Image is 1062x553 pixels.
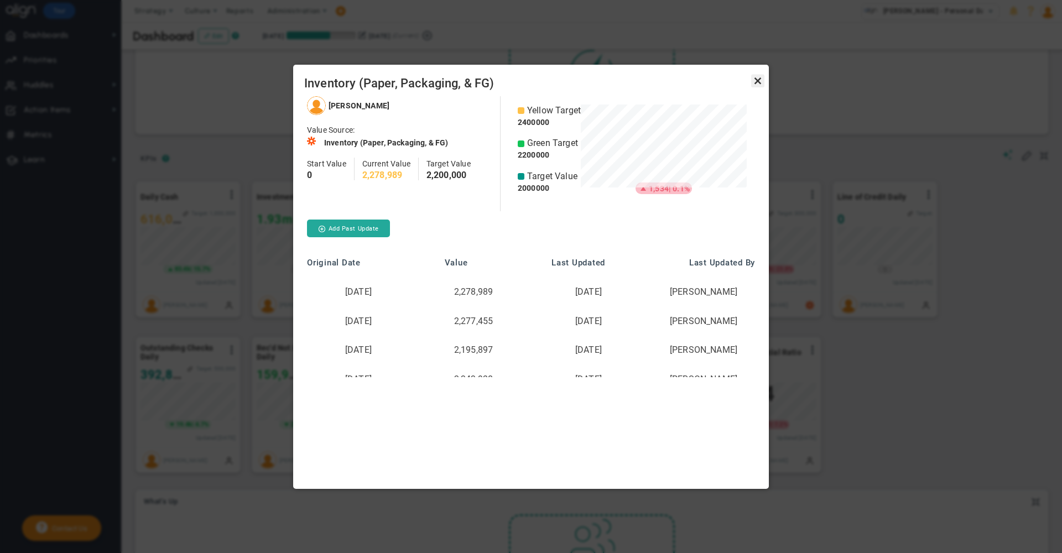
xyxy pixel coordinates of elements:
h3: Value [445,257,468,269]
span: [DATE] [315,315,402,328]
span: [DATE] [315,344,402,357]
span: 2,278,989 [430,286,517,299]
span: [DATE] [545,373,632,386]
h4: 2200000 [518,150,581,160]
span: [DATE] [545,315,632,328]
h3: Original Date [307,257,361,269]
span: [DATE] [545,286,632,299]
span: Target Value [426,159,471,168]
span: Value Source: [307,126,355,134]
span: [PERSON_NAME] [660,373,747,386]
span: 2,195,897 [430,344,517,357]
span: 2,277,455 [430,315,517,328]
span: [DATE] [315,373,402,386]
span: [PERSON_NAME] [660,344,747,357]
h4: 2,200,000 [426,170,471,180]
span: Zapier Enabled [307,137,316,145]
img: Aditya Jayant Ganapathiraju [307,96,326,115]
span: Green Target [527,137,578,150]
span: Inventory (Paper, Packaging, & FG) [304,76,758,91]
span: Current Value [362,159,410,168]
h3: Last Updated By [689,257,755,269]
span: [PERSON_NAME] [660,315,747,328]
h4: 2000000 [518,183,581,193]
span: Start Value [307,159,346,168]
h3: Last Updated [551,257,605,269]
h4: 0 [307,170,346,180]
a: Close [751,75,764,88]
button: Add Past Update [307,220,390,237]
span: [DATE] [315,286,402,299]
h4: Inventory (Paper, Packaging, & FG) [324,138,448,148]
span: Yellow Target [527,105,581,117]
h4: [PERSON_NAME] [329,101,389,111]
span: [DATE] [545,344,632,357]
h4: 2400000 [518,117,581,127]
span: Target Value [527,170,577,183]
span: [PERSON_NAME] [660,286,747,299]
span: 2,242,938 [430,373,517,386]
h4: 2,278,989 [362,170,410,180]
